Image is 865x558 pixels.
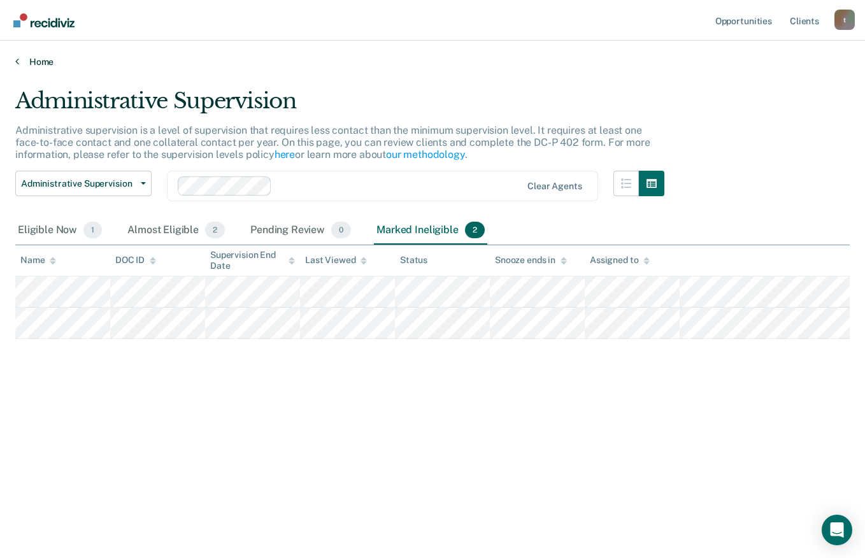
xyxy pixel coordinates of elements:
[205,222,225,238] span: 2
[15,171,152,196] button: Administrative Supervision
[590,255,650,266] div: Assigned to
[374,217,487,245] div: Marked Ineligible2
[834,10,855,30] button: Profile dropdown button
[275,148,295,161] a: here
[13,13,75,27] img: Recidiviz
[115,255,156,266] div: DOC ID
[20,255,56,266] div: Name
[248,217,354,245] div: Pending Review0
[15,88,664,124] div: Administrative Supervision
[400,255,427,266] div: Status
[834,10,855,30] div: t
[527,181,582,192] div: Clear agents
[386,148,465,161] a: our methodology
[305,255,367,266] div: Last Viewed
[331,222,351,238] span: 0
[83,222,102,238] span: 1
[15,124,650,161] p: Administrative supervision is a level of supervision that requires less contact than the minimum ...
[210,250,295,271] div: Supervision End Date
[15,217,104,245] div: Eligible Now1
[15,56,850,68] a: Home
[465,222,485,238] span: 2
[21,178,136,189] span: Administrative Supervision
[822,515,852,545] div: Open Intercom Messenger
[125,217,227,245] div: Almost Eligible2
[495,255,567,266] div: Snooze ends in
